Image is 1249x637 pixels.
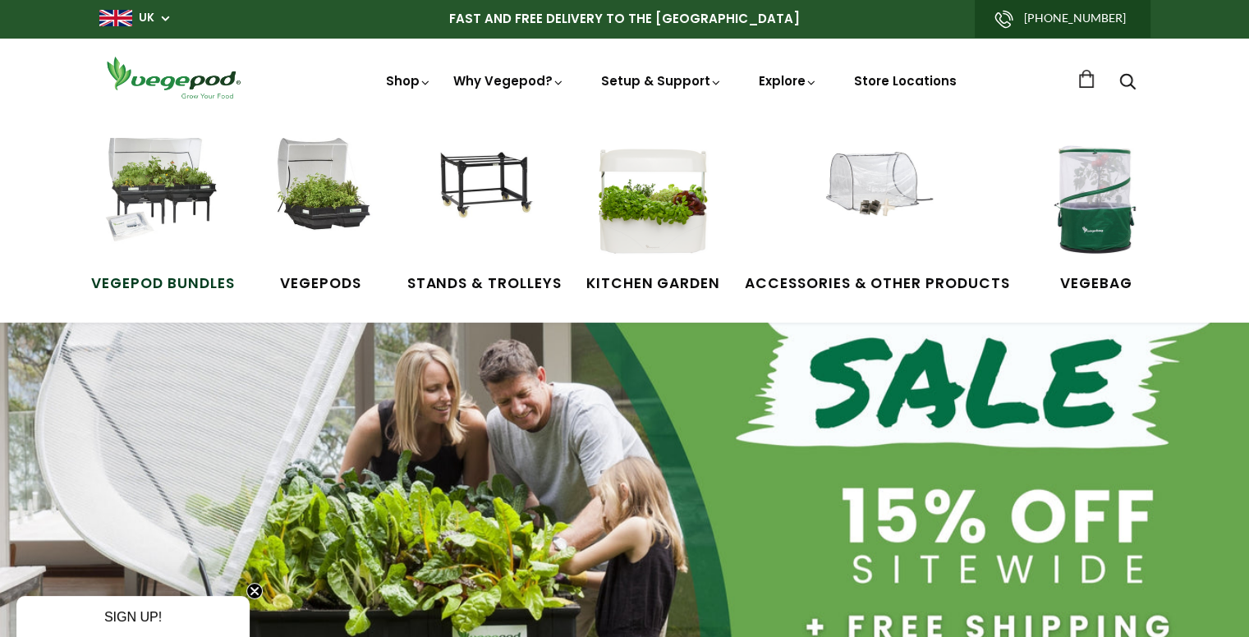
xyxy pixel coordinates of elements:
[759,72,818,89] a: Explore
[386,72,432,135] a: Shop
[745,138,1010,294] a: Accessories & Other Products
[1035,138,1158,261] img: VegeBag
[453,72,565,89] a: Why Vegepod?
[815,138,939,261] img: Accessories & Other Products
[99,54,247,101] img: Vegepod
[99,10,132,26] img: gb_large.png
[259,138,383,261] img: Raised Garden Kits
[91,273,234,295] span: Vegepod Bundles
[586,138,720,294] a: Kitchen Garden
[246,583,263,599] button: Close teaser
[591,138,714,261] img: Kitchen Garden
[601,72,723,89] a: Setup & Support
[854,72,957,89] a: Store Locations
[259,273,383,295] span: Vegepods
[101,138,224,261] img: Vegepod Bundles
[1035,138,1158,294] a: VegeBag
[745,273,1010,295] span: Accessories & Other Products
[104,610,162,624] span: SIGN UP!
[259,138,383,294] a: Vegepods
[139,10,154,26] a: UK
[407,138,562,294] a: Stands & Trolleys
[423,138,546,261] img: Stands & Trolleys
[91,138,234,294] a: Vegepod Bundles
[1035,273,1158,295] span: VegeBag
[407,273,562,295] span: Stands & Trolleys
[586,273,720,295] span: Kitchen Garden
[16,596,250,637] div: SIGN UP!Close teaser
[1119,75,1136,92] a: Search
